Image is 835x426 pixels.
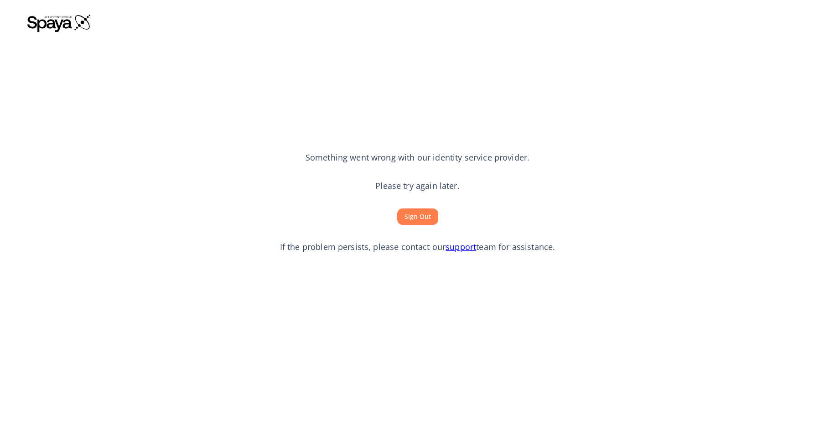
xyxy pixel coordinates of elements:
[280,241,555,253] p: If the problem persists, please contact our team for assistance.
[27,14,91,32] img: Spaya logo
[397,208,438,225] button: Sign Out
[446,241,476,252] a: support
[375,180,459,192] p: Please try again later.
[306,152,529,164] p: Something went wrong with our identity service provider.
